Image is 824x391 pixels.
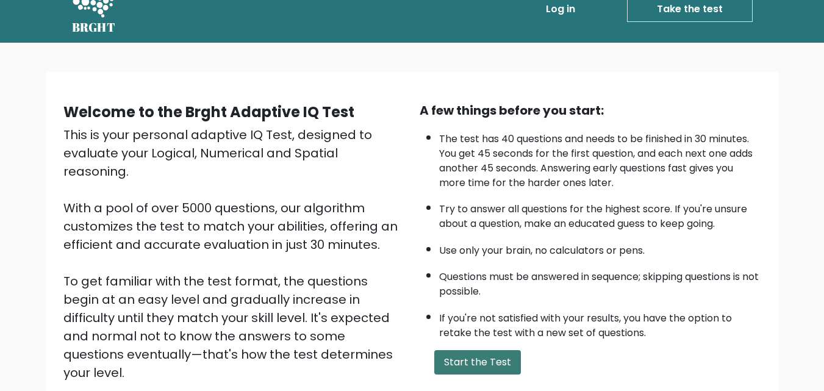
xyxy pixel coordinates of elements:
[439,237,761,258] li: Use only your brain, no calculators or pens.
[439,196,761,231] li: Try to answer all questions for the highest score. If you're unsure about a question, make an edu...
[439,126,761,190] li: The test has 40 questions and needs to be finished in 30 minutes. You get 45 seconds for the firs...
[72,20,116,35] h5: BRGHT
[63,102,354,122] b: Welcome to the Brght Adaptive IQ Test
[439,264,761,299] li: Questions must be answered in sequence; skipping questions is not possible.
[434,350,521,375] button: Start the Test
[420,101,761,120] div: A few things before you start:
[439,305,761,340] li: If you're not satisfied with your results, you have the option to retake the test with a new set ...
